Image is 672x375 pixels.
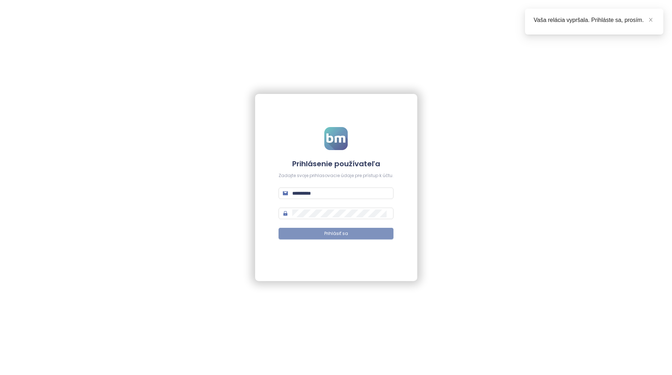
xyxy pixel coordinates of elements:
[534,16,655,24] div: Vaša relácia vypršala. Prihláste sa, prosím.
[324,127,348,150] img: logo
[279,228,393,239] button: Prihlásiť sa
[283,211,288,216] span: lock
[324,230,348,237] span: Prihlásiť sa
[279,159,393,169] h4: Prihlásenie používateľa
[648,17,653,22] span: close
[279,172,393,179] div: Zadajte svoje prihlasovacie údaje pre prístup k účtu.
[283,191,288,196] span: mail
